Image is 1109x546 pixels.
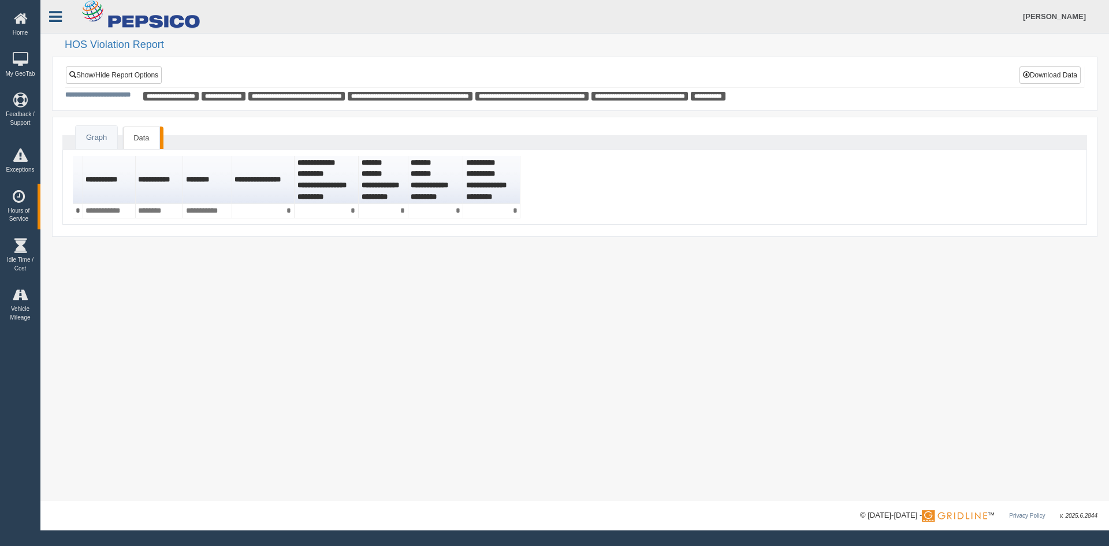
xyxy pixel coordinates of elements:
[76,126,117,150] a: Graph
[66,66,162,84] a: Show/Hide Report Options
[1019,66,1081,84] button: Download Data
[922,510,987,522] img: Gridline
[408,156,464,204] th: Sort column
[232,156,295,204] th: Sort column
[463,156,520,204] th: Sort column
[860,510,1097,522] div: © [DATE]-[DATE] - ™
[83,156,136,204] th: Sort column
[295,156,359,204] th: Sort column
[136,156,184,204] th: Sort column
[359,156,408,204] th: Sort column
[1009,512,1045,519] a: Privacy Policy
[123,127,159,150] a: Data
[1060,512,1097,519] span: v. 2025.6.2844
[183,156,232,204] th: Sort column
